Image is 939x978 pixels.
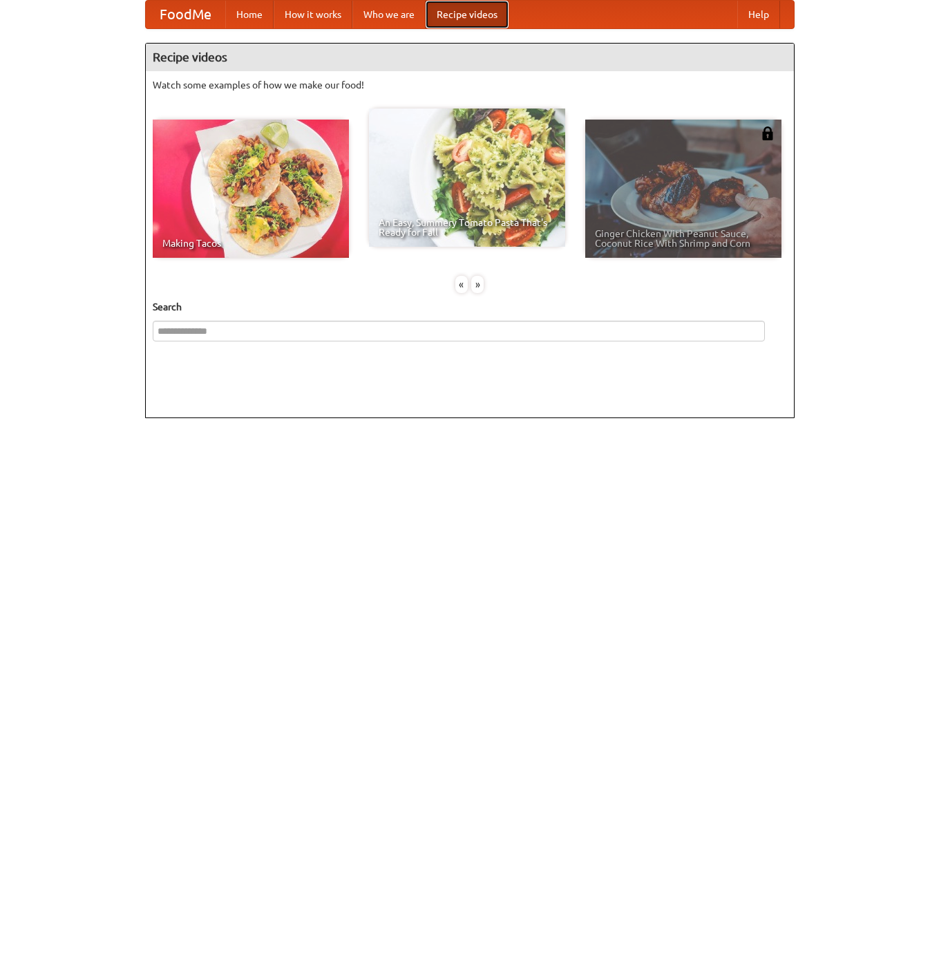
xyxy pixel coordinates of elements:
a: Who we are [352,1,426,28]
h5: Search [153,300,787,314]
img: 483408.png [761,126,775,140]
a: Recipe videos [426,1,509,28]
a: Help [737,1,780,28]
span: An Easy, Summery Tomato Pasta That's Ready for Fall [379,218,556,237]
a: Home [225,1,274,28]
a: FoodMe [146,1,225,28]
div: « [455,276,468,293]
a: Making Tacos [153,120,349,258]
h4: Recipe videos [146,44,794,71]
div: » [471,276,484,293]
p: Watch some examples of how we make our food! [153,78,787,92]
a: How it works [274,1,352,28]
a: An Easy, Summery Tomato Pasta That's Ready for Fall [369,109,565,247]
span: Making Tacos [162,238,339,248]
